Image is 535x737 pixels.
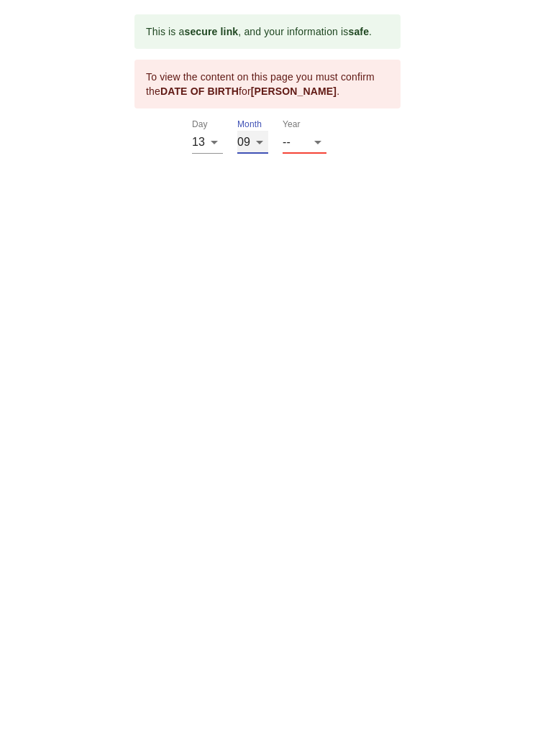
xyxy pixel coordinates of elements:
div: To view the content on this page you must confirm the for . [146,64,389,104]
b: secure link [184,26,238,37]
b: [PERSON_NAME] [251,85,337,97]
b: safe [348,26,369,37]
b: DATE OF BIRTH [160,85,239,97]
div: This is a , and your information is . [146,19,372,45]
label: Day [192,121,208,129]
label: Year [283,121,301,129]
label: Month [237,121,262,129]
